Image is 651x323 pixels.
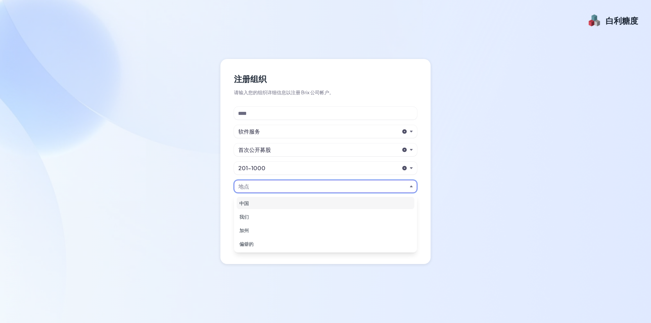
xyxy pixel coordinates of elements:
[239,241,254,247] font: 偏僻的
[238,146,271,153] font: 首次公开募股
[239,200,249,206] font: 中国
[238,127,399,136] button: 软件服务
[234,89,334,95] font: 请输入您的组织详细信息以注册 Brix 公司帐户。
[234,74,267,84] font: 注册组织
[238,164,399,172] button: 201-1000
[238,183,249,190] font: 地点
[238,182,407,190] button: 地点
[238,128,260,135] font: 软件服务
[606,15,638,25] font: 白利糖度
[238,146,399,154] button: 首次公开募股
[239,214,249,220] font: 我们
[238,164,265,171] font: 201-1000
[239,227,249,233] font: 加州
